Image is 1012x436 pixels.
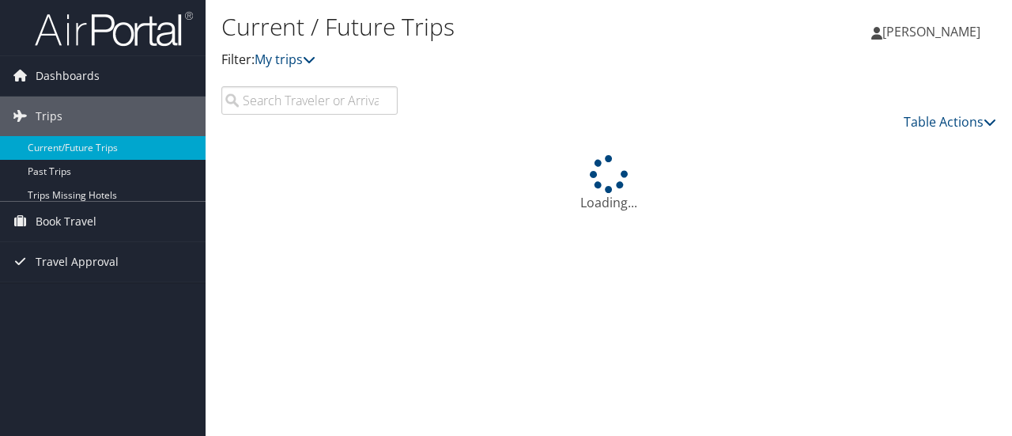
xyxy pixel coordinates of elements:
[221,10,738,44] h1: Current / Future Trips
[221,50,738,70] p: Filter:
[904,113,996,131] a: Table Actions
[221,155,996,212] div: Loading...
[36,202,96,241] span: Book Travel
[36,242,119,282] span: Travel Approval
[36,97,62,136] span: Trips
[882,23,980,40] span: [PERSON_NAME]
[221,86,398,115] input: Search Traveler or Arrival City
[36,56,100,96] span: Dashboards
[255,51,315,68] a: My trips
[871,8,996,55] a: [PERSON_NAME]
[35,10,193,47] img: airportal-logo.png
